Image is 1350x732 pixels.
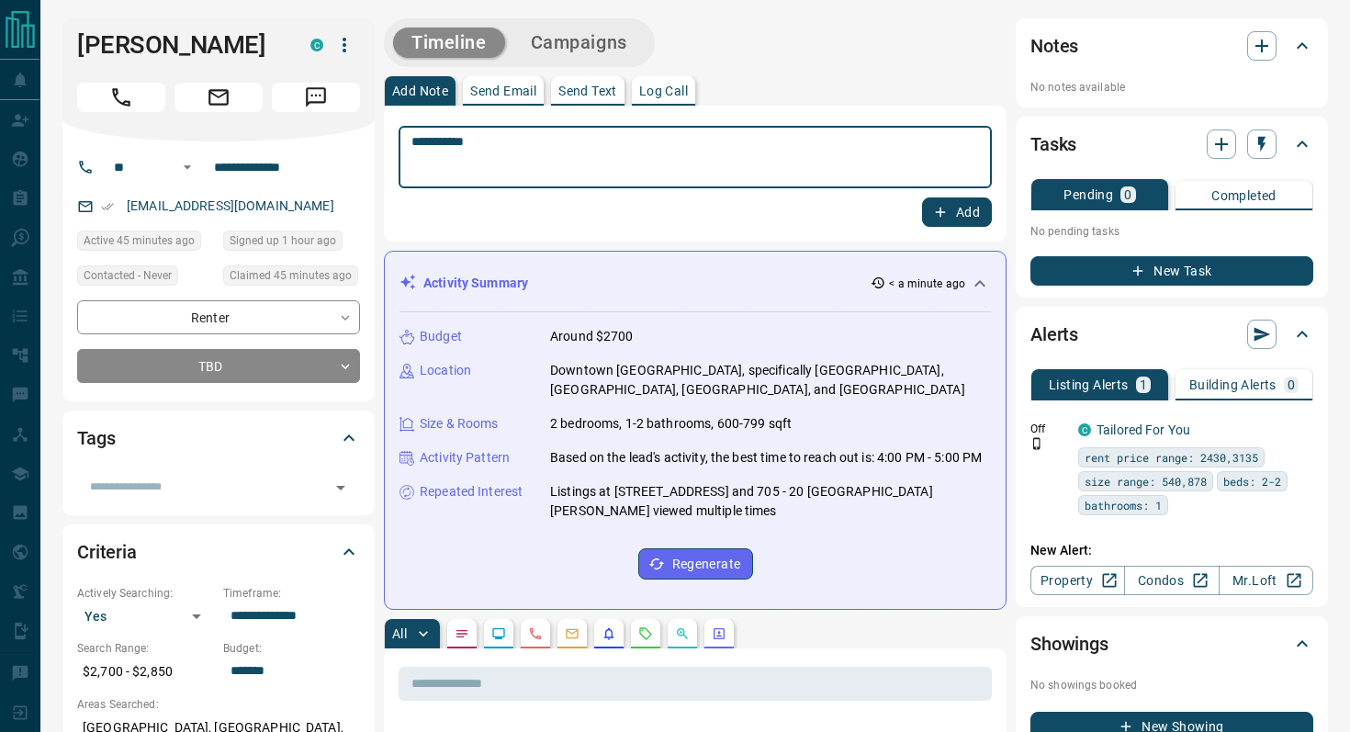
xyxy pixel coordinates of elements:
[550,448,982,467] p: Based on the lead's activity, the best time to reach out is: 4:00 PM - 5:00 PM
[470,84,536,97] p: Send Email
[77,423,115,453] h2: Tags
[675,626,690,641] svg: Opportunities
[1097,422,1190,437] a: Tailored For You
[77,640,214,657] p: Search Range:
[272,83,360,112] span: Message
[420,361,471,380] p: Location
[77,83,165,112] span: Call
[1124,566,1219,595] a: Condos
[638,548,753,580] button: Regenerate
[565,626,579,641] svg: Emails
[550,361,991,400] p: Downtown [GEOGRAPHIC_DATA], specifically [GEOGRAPHIC_DATA], [GEOGRAPHIC_DATA], [GEOGRAPHIC_DATA],...
[77,30,283,60] h1: [PERSON_NAME]
[550,482,991,521] p: Listings at [STREET_ADDRESS] and 705 - 20 [GEOGRAPHIC_DATA][PERSON_NAME] viewed multiple times
[393,28,505,58] button: Timeline
[1030,79,1313,96] p: No notes available
[1219,566,1313,595] a: Mr.Loft
[392,84,448,97] p: Add Note
[1030,421,1067,437] p: Off
[223,640,360,657] p: Budget:
[1030,312,1313,356] div: Alerts
[77,657,214,687] p: $2,700 - $2,850
[420,414,499,434] p: Size & Rooms
[1189,378,1277,391] p: Building Alerts
[77,416,360,460] div: Tags
[1030,541,1313,560] p: New Alert:
[1030,31,1078,61] h2: Notes
[77,696,360,713] p: Areas Searched:
[1085,496,1162,514] span: bathrooms: 1
[1140,378,1147,391] p: 1
[328,475,354,501] button: Open
[399,266,991,300] div: Activity Summary< a minute ago
[1085,448,1258,467] span: rent price range: 2430,3135
[1223,472,1281,490] span: beds: 2-2
[528,626,543,641] svg: Calls
[1124,188,1131,201] p: 0
[101,200,114,213] svg: Email Verified
[558,84,617,97] p: Send Text
[602,626,616,641] svg: Listing Alerts
[223,265,360,291] div: Tue Aug 12 2025
[550,414,792,434] p: 2 bedrooms, 1-2 bathrooms, 600-799 sqft
[77,585,214,602] p: Actively Searching:
[310,39,323,51] div: condos.ca
[230,231,336,250] span: Signed up 1 hour ago
[1030,320,1078,349] h2: Alerts
[512,28,646,58] button: Campaigns
[230,266,352,285] span: Claimed 45 minutes ago
[84,231,195,250] span: Active 45 minutes ago
[712,626,726,641] svg: Agent Actions
[1030,218,1313,245] p: No pending tasks
[77,537,137,567] h2: Criteria
[1288,378,1295,391] p: 0
[1030,677,1313,693] p: No showings booked
[77,231,214,256] div: Tue Aug 12 2025
[77,349,360,383] div: TBD
[423,274,528,293] p: Activity Summary
[176,156,198,178] button: Open
[1085,472,1207,490] span: size range: 540,878
[1211,189,1277,202] p: Completed
[174,83,263,112] span: Email
[1030,24,1313,68] div: Notes
[1078,423,1091,436] div: condos.ca
[392,627,407,640] p: All
[1030,622,1313,666] div: Showings
[491,626,506,641] svg: Lead Browsing Activity
[1030,256,1313,286] button: New Task
[638,626,653,641] svg: Requests
[1063,188,1113,201] p: Pending
[922,197,992,227] button: Add
[1030,629,1108,659] h2: Showings
[1030,437,1043,450] svg: Push Notification Only
[223,231,360,256] div: Tue Aug 12 2025
[550,327,634,346] p: Around $2700
[420,482,523,501] p: Repeated Interest
[639,84,688,97] p: Log Call
[1030,566,1125,595] a: Property
[420,448,510,467] p: Activity Pattern
[77,602,214,631] div: Yes
[420,327,462,346] p: Budget
[1030,130,1076,159] h2: Tasks
[455,626,469,641] svg: Notes
[889,276,965,292] p: < a minute ago
[223,585,360,602] p: Timeframe:
[84,266,172,285] span: Contacted - Never
[127,198,334,213] a: [EMAIL_ADDRESS][DOMAIN_NAME]
[77,300,360,334] div: Renter
[77,530,360,574] div: Criteria
[1049,378,1129,391] p: Listing Alerts
[1030,122,1313,166] div: Tasks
